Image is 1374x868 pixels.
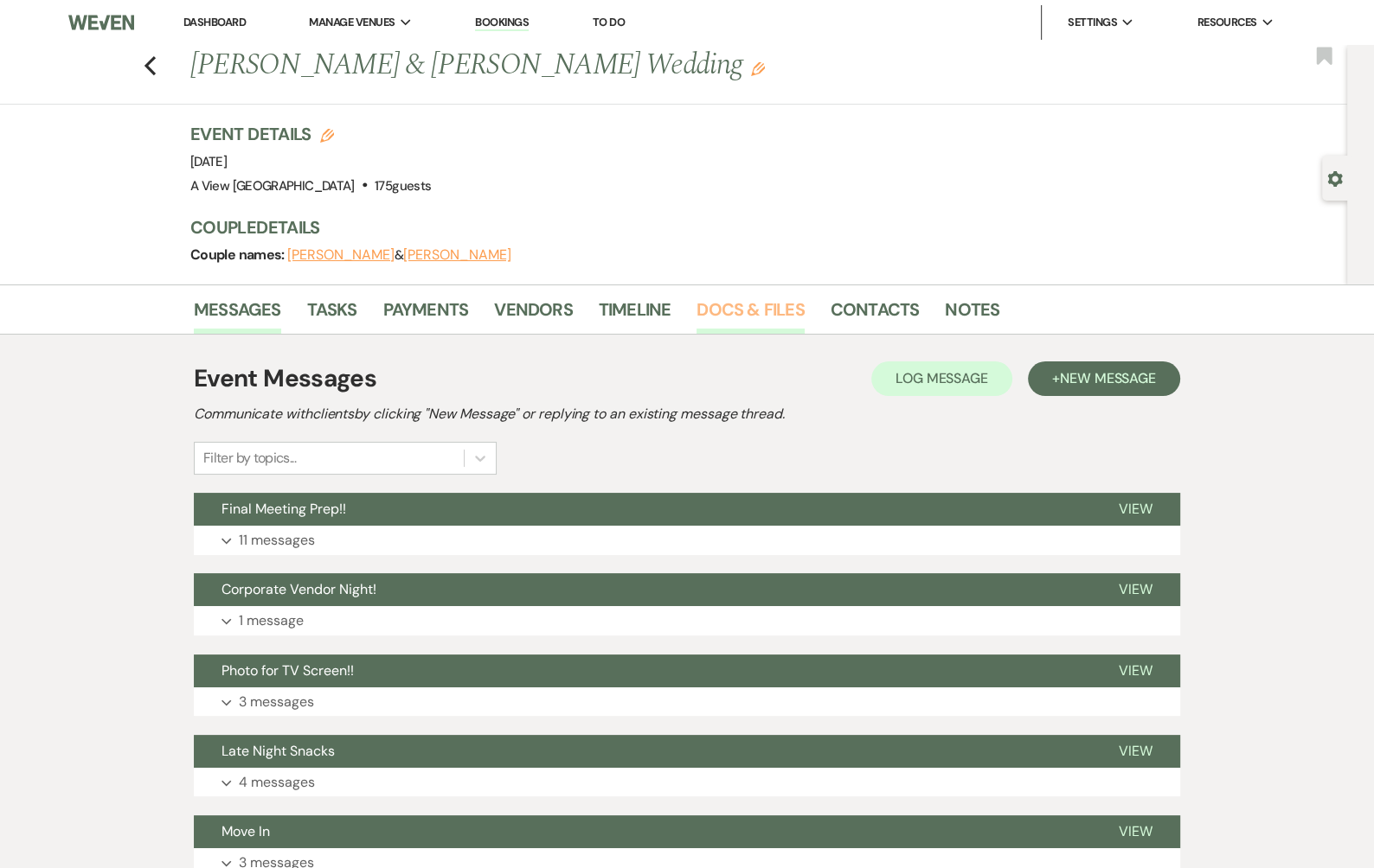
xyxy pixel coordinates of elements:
button: [PERSON_NAME] [403,248,510,262]
button: Edit [751,61,765,76]
a: Payments [383,296,469,334]
button: Photo for TV Screen!! [194,654,1091,687]
a: To Do [593,15,625,29]
span: New Message [1060,369,1156,387]
a: Bookings [475,15,529,31]
span: Manage Venues [309,14,395,31]
span: & [287,246,510,264]
a: Dashboard [183,15,246,29]
span: Photo for TV Screen!! [222,661,354,680]
button: View [1091,493,1180,526]
h1: [PERSON_NAME] & [PERSON_NAME] Wedding [190,45,966,86]
button: 1 message [194,606,1180,635]
span: Log Message [896,369,988,387]
button: Open lead details [1327,169,1343,186]
button: Late Night Snacks [194,735,1091,768]
button: +New Message [1028,361,1180,396]
p: 4 messages [239,771,315,794]
span: A View [GEOGRAPHIC_DATA] [190,177,355,195]
button: 11 messages [194,526,1180,555]
button: View [1091,735,1180,768]
button: [PERSON_NAME] [287,248,395,262]
span: View [1119,580,1152,598]
span: Move In [222,822,270,840]
button: Log Message [871,361,1012,396]
p: 11 messages [239,529,315,552]
span: Settings [1068,14,1117,31]
button: Final Meeting Prep!! [194,493,1091,526]
button: View [1091,654,1180,687]
span: [DATE] [190,153,227,170]
a: Contacts [831,296,920,334]
p: 1 message [239,610,304,632]
h3: Event Details [190,122,431,146]
img: Weven Logo [68,4,134,41]
div: Filter by topics... [203,448,296,469]
button: Move In [194,815,1091,848]
button: View [1091,573,1180,606]
span: View [1119,661,1152,680]
button: 3 messages [194,687,1180,717]
a: Notes [945,296,999,334]
button: 4 messages [194,768,1180,797]
a: Timeline [599,296,671,334]
button: View [1091,815,1180,848]
a: Vendors [494,296,572,334]
a: Docs & Files [697,296,804,334]
h3: Couple Details [190,215,1159,239]
span: Final Meeting Prep!! [222,500,346,518]
h1: Event Messages [194,361,376,397]
a: Tasks [307,296,357,334]
span: Resources [1197,14,1256,31]
span: View [1119,500,1152,518]
span: Couple names: [190,246,287,264]
span: Late Night Snacks [222,742,335,760]
span: 175 guests [375,177,431,195]
p: 3 messages [239,691,314,713]
button: Corporate Vendor Night! [194,573,1091,606]
span: Corporate Vendor Night! [222,580,376,598]
a: Messages [194,296,281,334]
h2: Communicate with clients by clicking "New Message" or replying to an existing message thread. [194,404,1180,424]
span: View [1119,822,1152,840]
span: View [1119,742,1152,760]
